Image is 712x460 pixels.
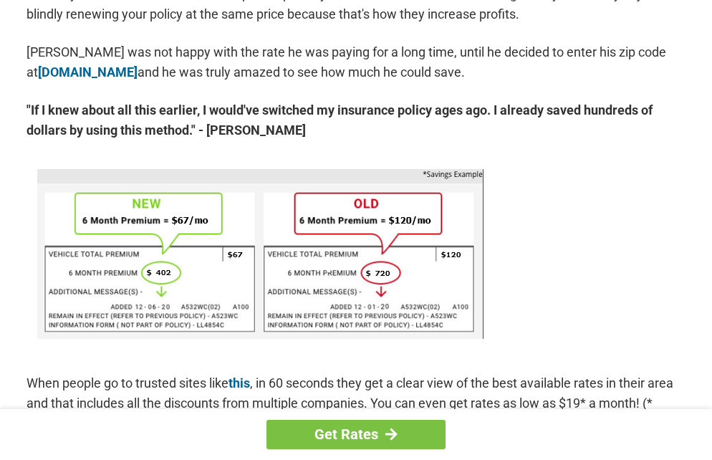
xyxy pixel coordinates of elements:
[38,64,138,80] a: [DOMAIN_NAME]
[27,373,685,433] p: When people go to trusted sites like , in 60 seconds they get a clear view of the best available ...
[228,375,250,390] a: this
[266,420,446,449] a: Get Rates
[27,42,685,82] p: [PERSON_NAME] was not happy with the rate he was paying for a long time, until he decided to ente...
[37,169,484,339] img: savings
[27,100,685,140] strong: "If I knew about all this earlier, I would've switched my insurance policy ages ago. I already sa...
